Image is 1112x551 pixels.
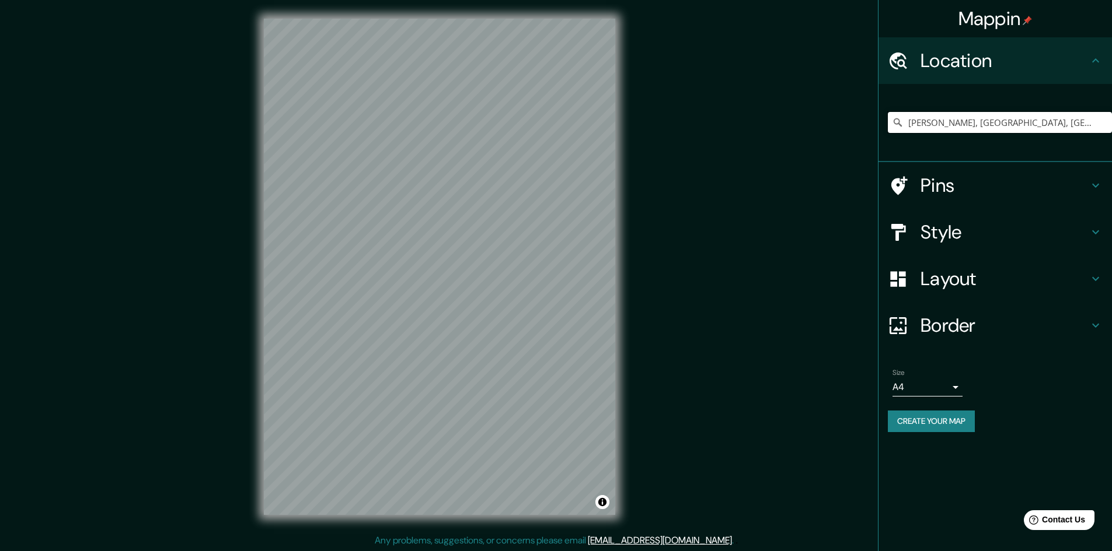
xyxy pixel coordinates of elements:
div: Layout [879,255,1112,302]
canvas: Map [264,19,615,515]
h4: Style [921,220,1089,244]
iframe: Help widget launcher [1008,506,1099,538]
h4: Border [921,314,1089,337]
h4: Mappin [958,7,1033,30]
div: . [734,534,735,548]
img: pin-icon.png [1023,16,1032,25]
div: A4 [893,378,963,396]
a: [EMAIL_ADDRESS][DOMAIN_NAME] [588,534,732,546]
div: Location [879,37,1112,84]
button: Create your map [888,410,975,432]
h4: Location [921,49,1089,72]
div: . [735,534,738,548]
h4: Layout [921,267,1089,290]
div: Pins [879,162,1112,209]
p: Any problems, suggestions, or concerns please email . [375,534,734,548]
h4: Pins [921,174,1089,197]
input: Pick your city or area [888,112,1112,133]
div: Border [879,302,1112,349]
label: Size [893,368,905,378]
button: Toggle attribution [595,495,609,509]
div: Style [879,209,1112,255]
